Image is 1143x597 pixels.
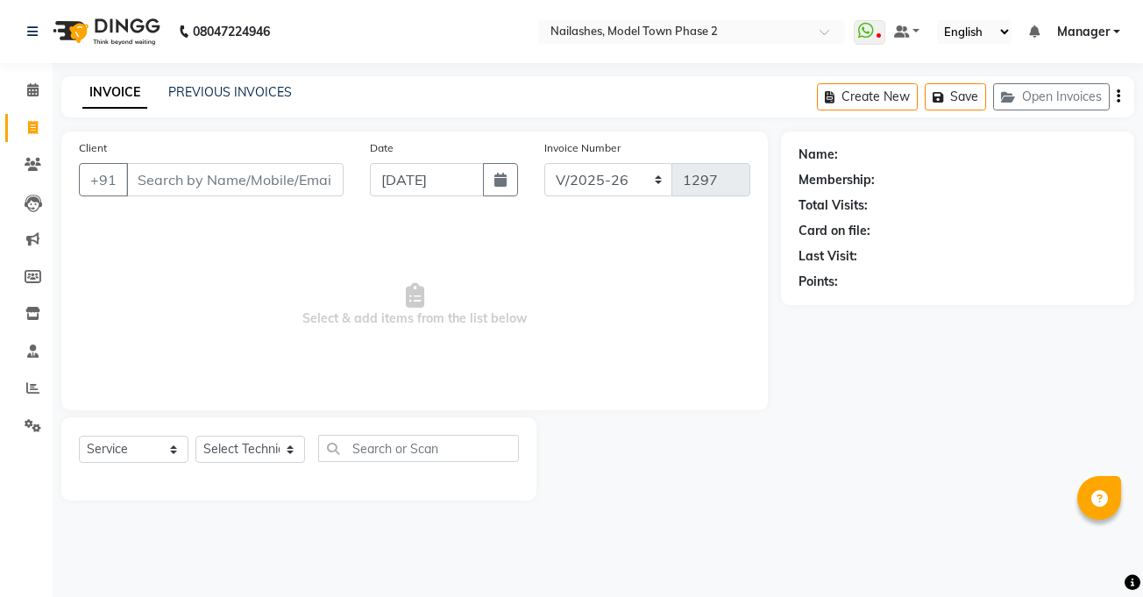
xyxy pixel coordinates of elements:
[925,83,986,110] button: Save
[1057,23,1110,41] span: Manager
[79,140,107,156] label: Client
[318,435,519,462] input: Search or Scan
[193,7,270,56] b: 08047224946
[799,146,838,164] div: Name:
[799,247,857,266] div: Last Visit:
[993,83,1110,110] button: Open Invoices
[370,140,394,156] label: Date
[544,140,621,156] label: Invoice Number
[45,7,165,56] img: logo
[799,273,838,291] div: Points:
[799,196,868,215] div: Total Visits:
[126,163,344,196] input: Search by Name/Mobile/Email/Code
[799,171,875,189] div: Membership:
[799,222,870,240] div: Card on file:
[82,77,147,109] a: INVOICE
[79,163,128,196] button: +91
[168,84,292,100] a: PREVIOUS INVOICES
[1069,527,1125,579] iframe: chat widget
[817,83,918,110] button: Create New
[79,217,750,393] span: Select & add items from the list below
